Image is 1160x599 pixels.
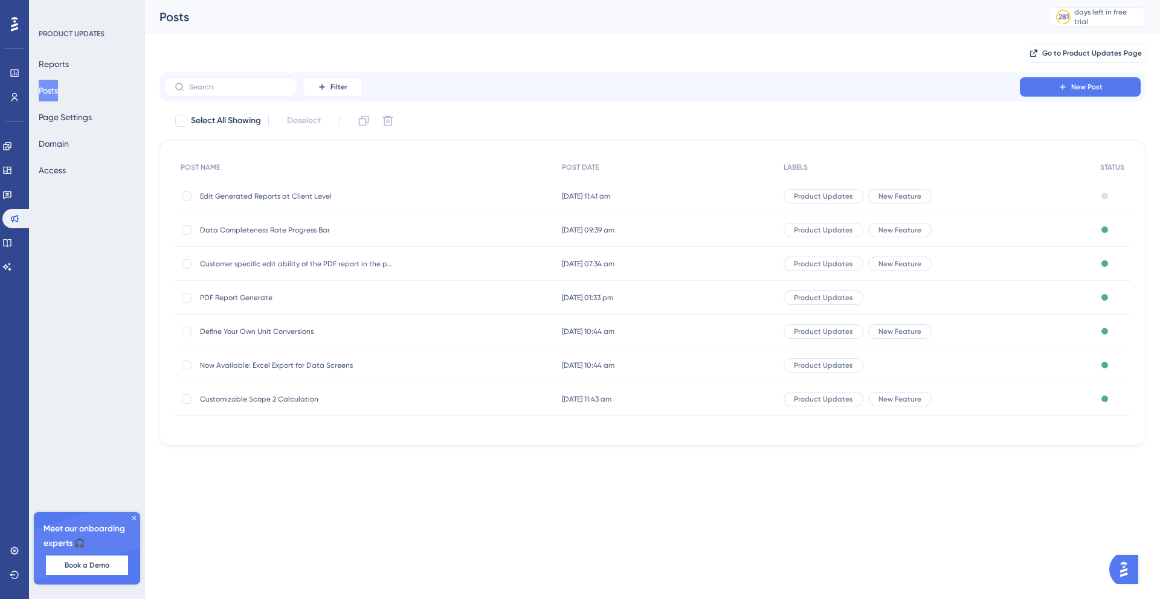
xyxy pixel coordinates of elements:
button: Page Settings [39,106,92,128]
span: New Feature [878,225,921,235]
span: Meet our onboarding experts 🎧 [43,522,130,551]
span: New Feature [878,259,921,269]
span: Go to Product Updates Page [1042,48,1142,58]
span: POST NAME [181,162,220,172]
span: Deselect [287,114,321,128]
button: New Post [1020,77,1141,97]
span: Filter [330,82,347,92]
button: Reports [39,53,69,75]
span: Product Updates [794,225,853,235]
span: Define Your Own Unit Conversions [200,327,393,336]
span: New Feature [878,394,921,404]
span: [DATE] 07:34 am [562,259,614,269]
span: POST DATE [562,162,599,172]
span: New Feature [878,327,921,336]
button: Go to Product Updates Page [1025,43,1145,63]
span: Product Updates [794,191,853,201]
span: Select All Showing [191,114,261,128]
span: Customer specific edit ability of the PDF report in the partner portal [200,259,393,269]
span: Product Updates [794,293,853,303]
span: [DATE] 09:39 am [562,225,614,235]
iframe: UserGuiding AI Assistant Launcher [1109,551,1145,588]
div: 281 [1058,12,1069,22]
span: Product Updates [794,327,853,336]
span: [DATE] 10:44 am [562,360,614,370]
span: Book a Demo [65,560,109,570]
span: New Post [1071,82,1103,92]
span: Product Updates [794,394,853,404]
span: PDF Report Generate [200,293,393,303]
div: Posts [159,8,1019,25]
button: Deselect [276,110,332,132]
button: Access [39,159,66,181]
span: Edit Generated Reports at Client Level [200,191,393,201]
div: days left in free trial [1074,7,1141,27]
span: LABELS [784,162,808,172]
span: Data Completeness Rate Progress Bar [200,225,393,235]
span: [DATE] 10:44 am [562,327,614,336]
span: New Feature [878,191,921,201]
span: [DATE] 01:33 pm [562,293,613,303]
span: Product Updates [794,259,853,269]
input: Search [189,83,287,91]
span: [DATE] 11:41 am [562,191,610,201]
div: PRODUCT UPDATES [39,29,105,39]
span: Customizable Scope 2 Calculation [200,394,393,404]
span: STATUS [1100,162,1124,172]
button: Posts [39,80,58,101]
button: Filter [302,77,362,97]
button: Domain [39,133,69,155]
span: [DATE] 11:43 am [562,394,611,404]
span: Product Updates [794,360,853,370]
span: Now Available: Excel Export for Data Screens [200,360,393,370]
button: Book a Demo [46,556,128,575]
